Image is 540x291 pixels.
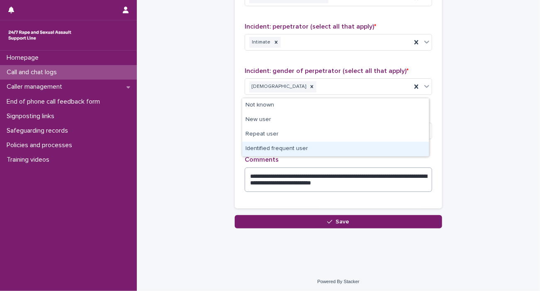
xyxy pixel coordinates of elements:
[3,68,63,76] p: Call and chat logs
[3,98,107,106] p: End of phone call feedback form
[3,127,75,135] p: Safeguarding records
[249,37,272,48] div: Intimate
[235,215,442,228] button: Save
[242,113,429,127] div: New user
[3,112,61,120] p: Signposting links
[3,141,79,149] p: Policies and processes
[242,127,429,142] div: Repeat user
[249,81,307,92] div: [DEMOGRAPHIC_DATA]
[242,142,429,156] div: Identified frequent user
[3,54,45,62] p: Homepage
[317,279,359,284] a: Powered By Stacker
[245,156,279,163] span: Comments
[245,68,409,74] span: Incident: gender of perpetrator (select all that apply)
[3,156,56,164] p: Training videos
[7,27,73,44] img: rhQMoQhaT3yELyF149Cw
[245,23,376,30] span: Incident: perpetrator (select all that apply)
[242,98,429,113] div: Not known
[3,83,69,91] p: Caller management
[336,219,350,225] span: Save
